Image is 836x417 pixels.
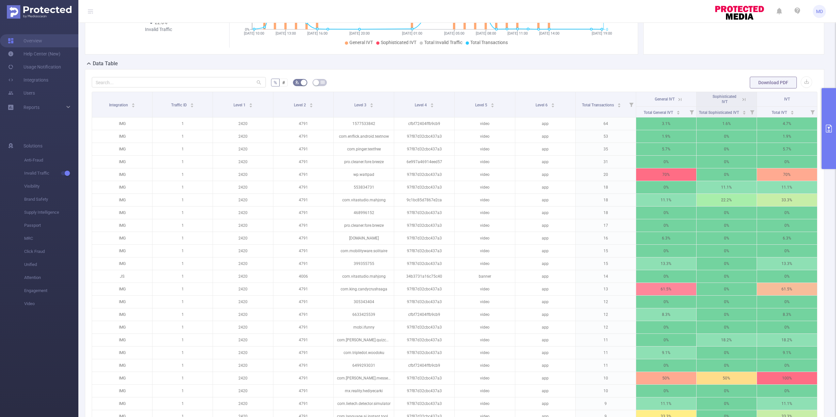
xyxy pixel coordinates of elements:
[381,40,416,45] span: Sophisticated IVT
[455,130,515,143] p: video
[627,92,636,117] i: Filter menu
[294,103,307,107] span: Level 2
[576,245,636,257] p: 15
[273,181,333,193] p: 4791
[153,207,213,219] p: 1
[636,130,696,143] p: 1.9%
[636,117,696,130] p: 3.1%
[475,103,488,107] span: Level 5
[697,156,757,168] p: 0%
[334,308,394,321] p: 6633425539
[24,206,78,219] span: Supply Intelligence
[430,102,434,106] div: Sort
[245,27,249,32] tspan: 0%
[334,296,394,308] p: 305343404
[687,107,696,117] i: Filter menu
[592,31,612,36] tspan: [DATE] 19:00
[742,110,746,112] i: icon: caret-up
[213,181,273,193] p: 2420
[757,245,817,257] p: 0%
[697,219,757,232] p: 0%
[444,31,464,36] tspan: [DATE] 05:00
[515,270,575,283] p: app
[576,181,636,193] p: 18
[576,194,636,206] p: 18
[334,130,394,143] p: com.enflick.android.textnow
[455,257,515,270] p: video
[273,321,333,333] p: 4791
[515,283,575,295] p: app
[92,143,152,155] p: IMG
[213,257,273,270] p: 2420
[515,194,575,206] p: app
[24,297,78,310] span: Video
[334,321,394,333] p: mobi.ifunny
[213,130,273,143] p: 2420
[606,27,608,32] tspan: 0
[153,308,213,321] p: 1
[697,245,757,257] p: 0%
[394,283,454,295] p: 97f87d32cbc437a3
[713,94,736,104] span: Sophisticated IVT
[370,102,374,106] div: Sort
[455,168,515,181] p: video
[455,232,515,244] p: video
[153,283,213,295] p: 1
[354,103,367,107] span: Level 3
[576,296,636,308] p: 12
[576,232,636,244] p: 16
[24,180,78,193] span: Visibility
[213,194,273,206] p: 2420
[515,168,575,181] p: app
[394,257,454,270] p: 97f87d32cbc437a3
[636,143,696,155] p: 5.7%
[273,194,333,206] p: 4791
[153,321,213,333] p: 1
[618,102,621,104] i: icon: caret-up
[697,257,757,270] p: 0%
[153,156,213,168] p: 1
[757,308,817,321] p: 8.3%
[697,270,757,283] p: 0%
[808,107,817,117] i: Filter menu
[24,245,78,258] span: Click Fraud
[455,245,515,257] p: video
[92,245,152,257] p: IMG
[394,296,454,308] p: 97f87d32cbc437a3
[334,143,394,155] p: com.pinger.textfree
[213,232,273,244] p: 2420
[636,207,696,219] p: 0%
[334,168,394,181] p: wp.wattpad
[8,73,48,86] a: Integrations
[697,194,757,206] p: 22.2%
[24,139,42,152] span: Solutions
[455,283,515,295] p: video
[697,117,757,130] p: 1.6%
[677,112,680,114] i: icon: caret-down
[8,34,42,47] a: Overview
[515,130,575,143] p: app
[213,245,273,257] p: 2420
[424,40,462,45] span: Total Invalid Traffic
[750,77,797,88] button: Download PDF
[273,168,333,181] p: 4791
[636,283,696,295] p: 61.5%
[515,117,575,130] p: app
[697,308,757,321] p: 0%
[307,31,328,36] tspan: [DATE] 16:00
[394,156,454,168] p: 6e997a46914eed57
[576,270,636,283] p: 14
[92,219,152,232] p: IMG
[92,207,152,219] p: IMG
[507,31,528,36] tspan: [DATE] 11:00
[249,102,252,104] i: icon: caret-up
[213,207,273,219] p: 2420
[772,110,788,115] span: Total IVT
[24,232,78,245] span: MRC
[476,31,496,36] tspan: [DATE] 08:00
[153,245,213,257] p: 1
[92,283,152,295] p: IMG
[24,258,78,271] span: Unified
[490,105,494,107] i: icon: caret-down
[697,130,757,143] p: 0%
